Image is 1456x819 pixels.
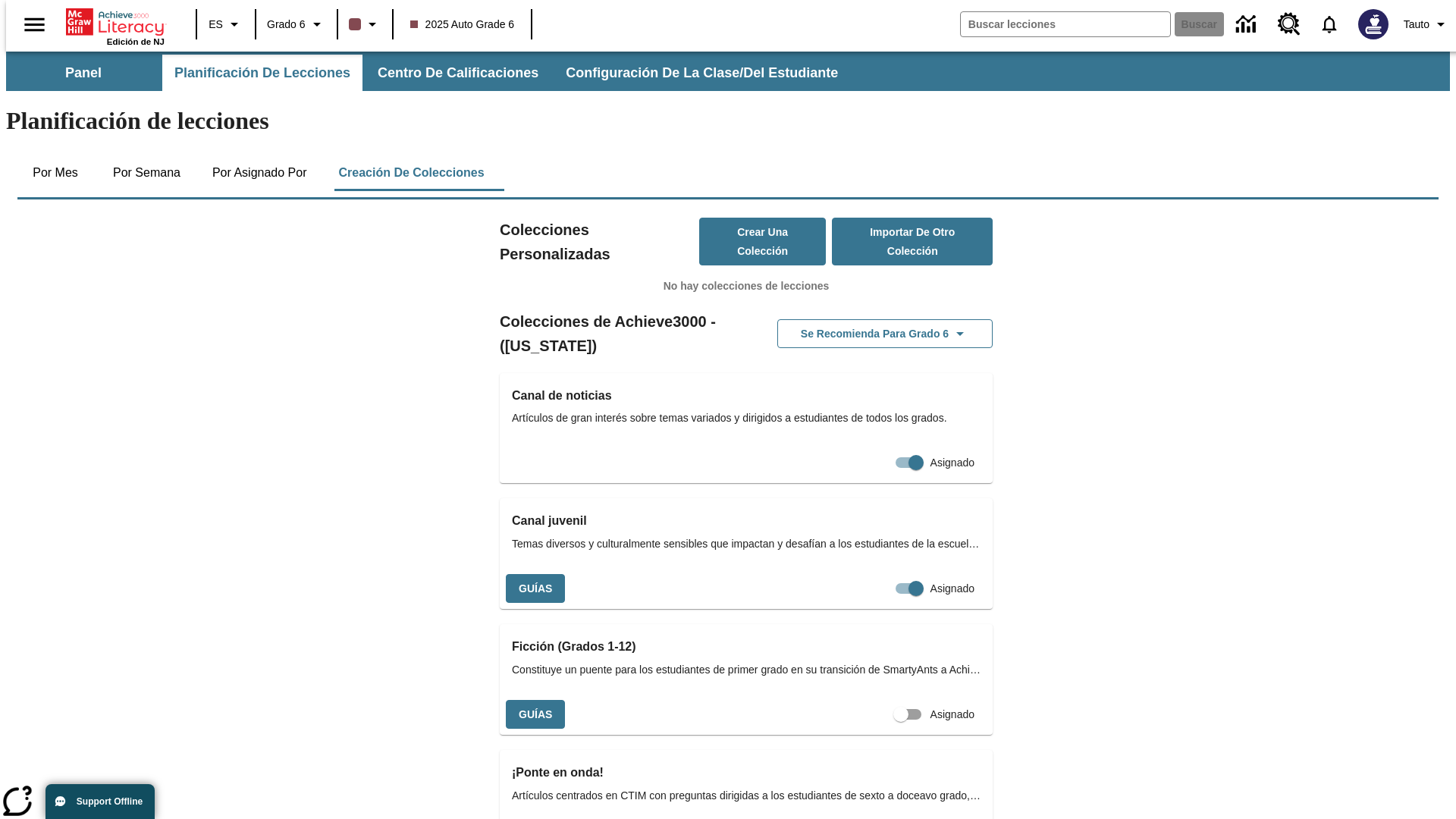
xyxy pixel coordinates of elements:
span: Grado 6 [267,17,306,33]
span: Artículos centrados en CTIM con preguntas dirigidas a los estudiantes de sexto a doceavo grado, q... [512,788,981,804]
button: Lenguaje: ES, Selecciona un idioma [202,11,250,38]
button: Centro de calificaciones [366,55,551,91]
a: Portada [66,7,165,37]
button: Por mes [17,155,93,191]
h2: Colecciones Personalizadas [500,218,699,266]
h1: Planificación de lecciones [6,107,1450,135]
span: Support Offline [77,796,143,807]
a: Notificaciones [1310,5,1349,44]
span: Asignado [930,581,974,597]
button: Creación de colecciones [326,155,496,191]
div: Subbarra de navegación [6,55,852,91]
button: Importar de otro Colección [832,218,993,265]
span: Asignado [930,455,974,471]
button: Configuración de la clase/del estudiante [554,55,850,91]
button: Escoja un nuevo avatar [1349,5,1398,44]
span: ES [209,17,223,33]
button: Support Offline [45,784,155,819]
img: Avatar [1358,9,1389,39]
a: Centro de información [1227,4,1269,45]
button: Grado: Grado 6, Elige un grado [261,11,332,38]
h3: Canal juvenil [512,510,981,532]
span: Constituye un puente para los estudiantes de primer grado en su transición de SmartyAnts a Achiev... [512,662,981,678]
h3: Ficción (Grados 1-12) [512,636,981,657]
button: Guías [506,700,565,730]
input: Buscar campo [961,12,1170,36]
h3: ¡Ponte en onda! [512,762,981,783]
button: Por semana [101,155,193,191]
span: Edición de NJ [107,37,165,46]
button: Crear una colección [699,218,827,265]
button: Planificación de lecciones [162,55,362,91]
h3: Canal de noticias [512,385,981,406]
button: Panel [8,55,159,91]
span: Asignado [930,707,974,723]
button: Por asignado por [200,155,319,191]
button: Perfil/Configuración [1398,11,1456,38]
div: Portada [66,5,165,46]
p: No hay colecciones de lecciones [500,278,993,294]
button: El color de la clase es café oscuro. Cambiar el color de la clase. [343,11,388,38]
button: Abrir el menú lateral [12,2,57,47]
div: Subbarra de navegación [6,52,1450,91]
span: 2025 Auto Grade 6 [410,17,515,33]
span: Tauto [1404,17,1429,33]
span: Temas diversos y culturalmente sensibles que impactan y desafían a los estudiantes de la escuela ... [512,536,981,552]
span: Artículos de gran interés sobre temas variados y dirigidos a estudiantes de todos los grados. [512,410,981,426]
button: Se recomienda para Grado 6 [777,319,993,349]
a: Centro de recursos, Se abrirá en una pestaña nueva. [1269,4,1310,45]
button: Guías [506,574,565,604]
h2: Colecciones de Achieve3000 - ([US_STATE]) [500,309,746,358]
